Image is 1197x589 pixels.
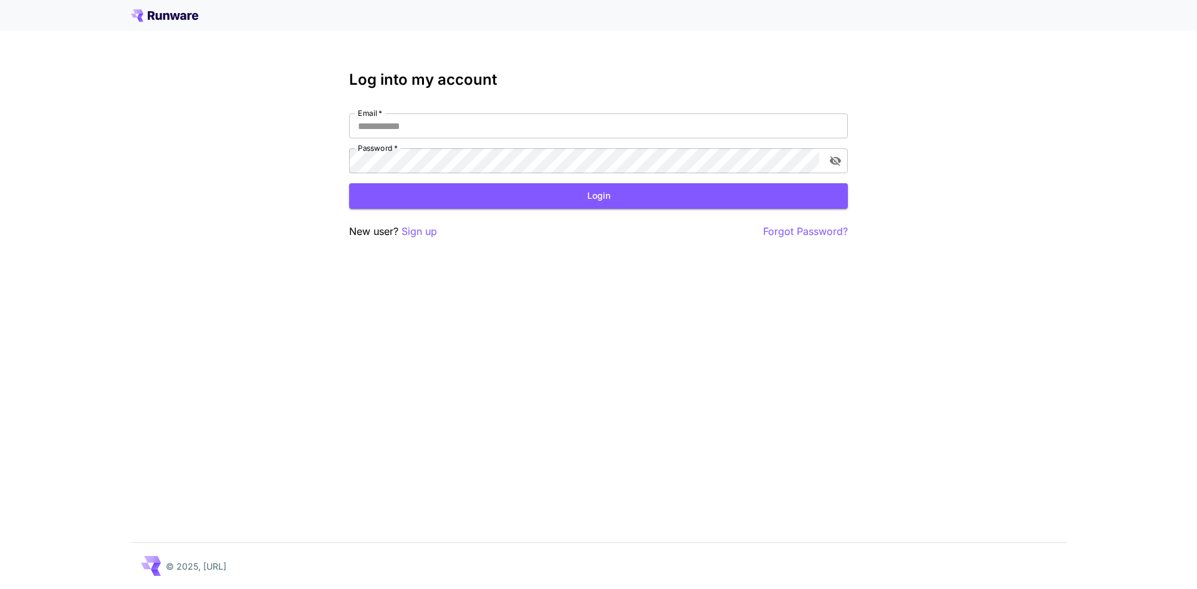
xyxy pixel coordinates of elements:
[824,150,847,172] button: toggle password visibility
[349,183,848,209] button: Login
[358,143,398,153] label: Password
[763,224,848,239] button: Forgot Password?
[349,224,437,239] p: New user?
[166,560,226,573] p: © 2025, [URL]
[358,108,382,118] label: Email
[349,71,848,89] h3: Log into my account
[401,224,437,239] button: Sign up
